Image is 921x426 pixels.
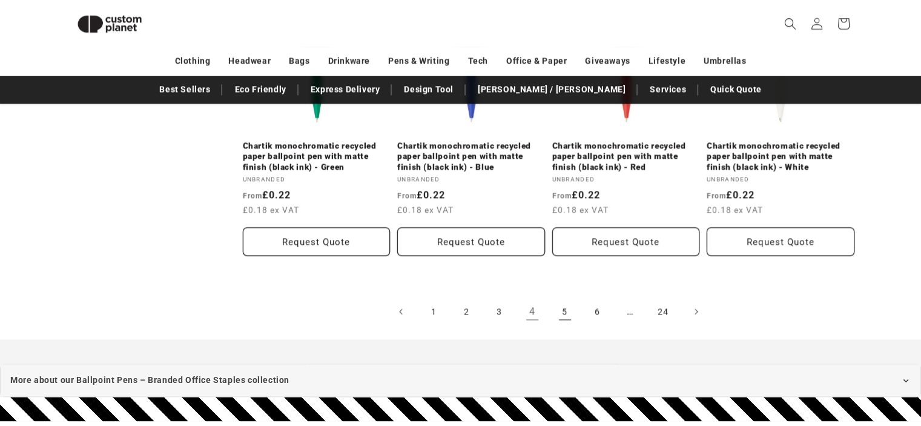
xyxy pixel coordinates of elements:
[707,141,854,173] a: Chartik monochromatic recycled paper ballpoint pen with matte finish (black ink) - White
[584,298,611,325] a: Page 6
[421,298,447,325] a: Page 1
[707,227,854,256] button: Request Quote
[552,227,700,256] button: Request Quote
[305,79,386,100] a: Express Delivery
[243,298,854,325] nav: Pagination
[644,79,692,100] a: Services
[397,141,545,173] a: Chartik monochromatic recycled paper ballpoint pen with matte finish (black ink) - Blue
[289,50,309,72] a: Bags
[398,79,460,100] a: Design Tool
[552,298,578,325] a: Page 5
[388,298,415,325] a: Previous page
[228,50,271,72] a: Headwear
[397,227,545,256] button: Request Quote
[472,79,632,100] a: [PERSON_NAME] / [PERSON_NAME]
[175,50,211,72] a: Clothing
[519,298,546,325] a: Page 4
[243,227,391,256] button: Request Quote
[682,298,709,325] a: Next page
[649,50,685,72] a: Lifestyle
[650,298,676,325] a: Page 24
[617,298,644,325] span: …
[467,50,487,72] a: Tech
[153,79,216,100] a: Best Sellers
[388,50,449,72] a: Pens & Writing
[10,373,289,388] span: More about our Ballpoint Pens – Branded Office Staples collection
[860,368,921,426] iframe: Chat Widget
[67,5,152,43] img: Custom Planet
[243,141,391,173] a: Chartik monochromatic recycled paper ballpoint pen with matte finish (black ink) - Green
[328,50,370,72] a: Drinkware
[704,50,746,72] a: Umbrellas
[552,141,700,173] a: Chartik monochromatic recycled paper ballpoint pen with matte finish (black ink) - Red
[486,298,513,325] a: Page 3
[585,50,630,72] a: Giveaways
[704,79,768,100] a: Quick Quote
[777,10,804,37] summary: Search
[454,298,480,325] a: Page 2
[506,50,567,72] a: Office & Paper
[228,79,292,100] a: Eco Friendly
